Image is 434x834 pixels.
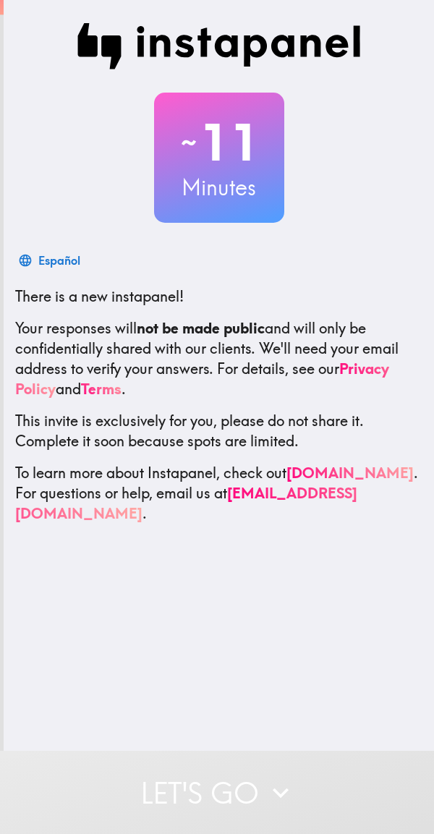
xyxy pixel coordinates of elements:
[15,463,422,524] p: To learn more about Instapanel, check out . For questions or help, email us at .
[38,250,80,271] div: Español
[15,287,184,305] span: There is a new instapanel!
[154,172,284,203] h3: Minutes
[286,464,414,482] a: [DOMAIN_NAME]
[81,380,122,398] a: Terms
[15,318,422,399] p: Your responses will and will only be confidentially shared with our clients. We'll need your emai...
[15,359,389,398] a: Privacy Policy
[15,246,86,275] button: Español
[77,23,361,69] img: Instapanel
[154,113,284,172] h2: 11
[15,411,422,451] p: This invite is exclusively for you, please do not share it. Complete it soon because spots are li...
[179,121,199,164] span: ~
[15,484,357,522] a: [EMAIL_ADDRESS][DOMAIN_NAME]
[137,319,265,337] b: not be made public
